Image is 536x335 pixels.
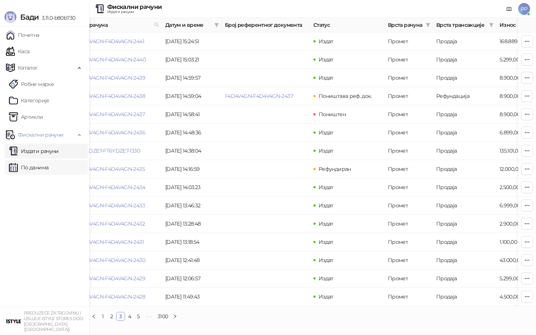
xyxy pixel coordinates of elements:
[170,312,179,321] button: right
[98,312,107,321] li: 1
[74,178,162,197] td: F4D4V4GN-F4D4V4GN-2434
[74,142,162,160] td: FT6YDZE7-FT6YDZE7-1330
[433,269,497,288] td: Продаја
[319,38,334,45] span: Издат
[77,38,144,45] a: F4D4V4GN-F4D4V4GN-2441
[385,269,433,288] td: Промет
[162,269,222,288] td: [DATE] 12:06:57
[77,166,145,172] a: F4D4V4GN-F4D4V4GN-2435
[319,93,372,99] span: Поништава реф. док.
[89,312,98,321] button: left
[319,111,346,118] span: Поништен
[74,18,162,32] th: Број рачуна
[77,293,145,300] a: F4D4V4GN-F4D4V4GN-2428
[162,32,222,51] td: [DATE] 15:24:51
[74,160,162,178] td: F4D4V4GN-F4D4V4GN-2435
[74,288,162,306] td: F4D4V4GN-F4D4V4GN-2428
[433,233,497,251] td: Продаја
[92,314,96,319] span: left
[385,288,433,306] td: Промет
[433,18,497,32] th: Врста трансакције
[385,215,433,233] td: Промет
[319,257,334,264] span: Издат
[74,69,162,87] td: F4D4V4GN-F4D4V4GN-2439
[107,312,116,321] li: 2
[9,77,54,92] a: Робне марке
[319,239,334,245] span: Издат
[162,69,222,87] td: [DATE] 14:59:57
[433,32,497,51] td: Продаја
[20,13,39,22] span: Бади
[388,21,423,29] span: Врста рачуна
[77,21,151,29] span: Број рачуна
[173,314,177,319] span: right
[319,293,334,300] span: Издат
[319,129,334,136] span: Издат
[433,197,497,215] td: Продаја
[433,87,497,105] td: Рефундација
[319,184,334,191] span: Издат
[18,127,63,142] span: Фискални рачуни
[74,124,162,142] td: F4D4V4GN-F4D4V4GN-2436
[77,275,145,282] a: F4D4V4GN-F4D4V4GN-2429
[74,251,162,269] td: F4D4V4GN-F4D4V4GN-2430
[222,18,310,32] th: Број референтног документа
[319,275,334,282] span: Издат
[18,60,38,75] span: Каталог
[117,312,125,320] a: 3
[143,312,155,321] span: •••
[385,18,433,32] th: Врста рачуна
[143,312,155,321] li: Следећих 5 Страна
[77,93,145,99] a: F4D4V4GN-F4D4V4GN-2438
[125,312,134,321] li: 4
[77,56,146,63] a: F4D4V4GN-F4D4V4GN-2440
[74,87,162,105] td: F4D4V4GN-F4D4V4GN-2438
[433,215,497,233] td: Продаја
[385,51,433,69] td: Промет
[385,178,433,197] td: Промет
[162,233,222,251] td: [DATE] 13:18:54
[6,28,39,42] a: Почетна
[9,144,59,159] a: Издати рачуни
[503,3,515,15] a: Документација
[385,251,433,269] td: Промет
[162,105,222,124] td: [DATE] 14:58:41
[77,239,144,245] a: F4D4V4GN-F4D4V4GN-2431
[214,23,219,27] span: filter
[319,147,334,154] span: Издат
[77,147,140,154] a: FT6YDZE7-FT6YDZE7-1330
[24,310,83,332] small: PREDUZEĆE ZA TRGOVINU I USLUGE ISTYLE STORES DOO [GEOGRAPHIC_DATA] ([GEOGRAPHIC_DATA])
[125,312,134,320] a: 4
[162,51,222,69] td: [DATE] 15:03:21
[385,32,433,51] td: Промет
[77,184,145,191] a: F4D4V4GN-F4D4V4GN-2434
[433,142,497,160] td: Продаја
[433,105,497,124] td: Продаја
[319,166,351,172] span: Рефундиран
[213,19,220,31] span: filter
[436,21,486,29] span: Врста трансакције
[107,4,162,10] div: Фискални рачуни
[162,288,222,306] td: [DATE] 11:49:43
[518,3,530,15] span: PP
[77,220,145,227] a: F4D4V4GN-F4D4V4GN-2432
[385,105,433,124] td: Промет
[4,11,16,23] img: Logo
[426,23,430,27] span: filter
[116,312,125,321] li: 3
[162,178,222,197] td: [DATE] 14:03:23
[310,18,385,32] th: Статус
[74,105,162,124] td: F4D4V4GN-F4D4V4GN-2437
[108,312,116,320] a: 2
[107,10,162,14] div: Издати рачуни
[74,197,162,215] td: F4D4V4GN-F4D4V4GN-2433
[9,93,50,108] a: Категорије
[319,56,334,63] span: Издат
[385,160,433,178] td: Промет
[162,215,222,233] td: [DATE] 13:28:48
[77,202,145,209] a: F4D4V4GN-F4D4V4GN-2433
[433,251,497,269] td: Продаја
[74,32,162,51] td: F4D4V4GN-F4D4V4GN-2441
[155,312,170,321] li: 3100
[99,312,107,320] a: 1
